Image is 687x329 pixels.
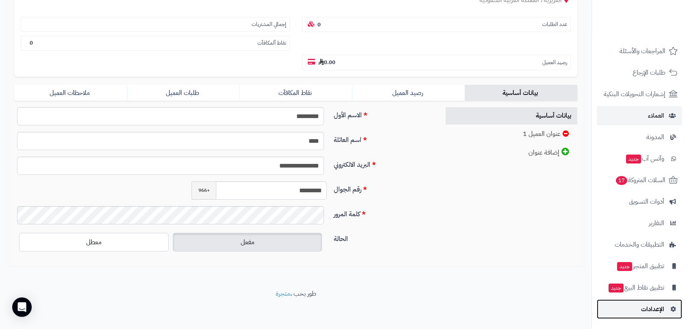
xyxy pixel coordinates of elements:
span: +966 [191,181,216,200]
small: إجمالي المشتريات [252,21,286,28]
label: كلمة المرور [330,206,437,219]
a: ملاحظات العميل [14,85,127,101]
span: جديد [609,284,624,292]
a: بيانات أساسية [446,107,577,125]
span: التطبيقات والخدمات [615,239,664,250]
a: متجرة [276,289,290,299]
span: التقارير [649,217,664,229]
span: السلات المتروكة [615,174,665,186]
b: 0 [30,39,33,47]
a: المراجعات والأسئلة [597,41,682,61]
span: إشعارات التحويلات البنكية [604,88,665,100]
a: إشعارات التحويلات البنكية [597,84,682,104]
b: 0 [317,21,321,28]
label: اسم العائلة [330,132,437,145]
a: وآتس آبجديد [597,149,682,168]
small: عدد الطلبات [542,21,567,28]
a: التقارير [597,213,682,233]
a: التطبيقات والخدمات [597,235,682,254]
label: البريد الالكتروني [330,157,437,170]
label: الحالة [330,231,437,244]
span: وآتس آب [625,153,664,164]
a: طلبات الإرجاع [597,63,682,82]
span: تطبيق نقاط البيع [608,282,664,293]
a: تطبيق المتجرجديد [597,256,682,276]
span: جديد [617,262,632,271]
span: 17 [616,176,627,185]
a: طلبات العميل [127,85,239,101]
span: المدونة [646,131,664,143]
span: طلبات الإرجاع [633,67,665,78]
a: عنوان العميل 1 [446,125,577,143]
label: رقم الجوال [330,181,437,194]
label: الاسم الأول [330,107,437,120]
span: تطبيق المتجر [616,260,664,272]
a: أدوات التسويق [597,192,682,211]
a: العملاء [597,106,682,125]
a: بيانات أساسية [465,85,577,101]
a: إضافة عنوان [446,144,577,161]
a: الإعدادات [597,299,682,319]
span: مفعل [241,237,254,247]
span: أدوات التسويق [629,196,664,207]
span: معطل [86,237,102,247]
b: 0.00 [318,58,335,66]
a: المدونة [597,127,682,147]
small: رصيد العميل [542,59,567,67]
small: نقاط ألمكافآت [257,39,286,47]
span: جديد [626,155,641,163]
div: Open Intercom Messenger [12,297,32,317]
span: المراجعات والأسئلة [620,45,665,57]
a: السلات المتروكة17 [597,170,682,190]
a: تطبيق نقاط البيعجديد [597,278,682,297]
span: العملاء [648,110,664,121]
a: نقاط المكافآت [239,85,352,101]
a: رصيد العميل [352,85,465,101]
span: الإعدادات [641,303,664,315]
